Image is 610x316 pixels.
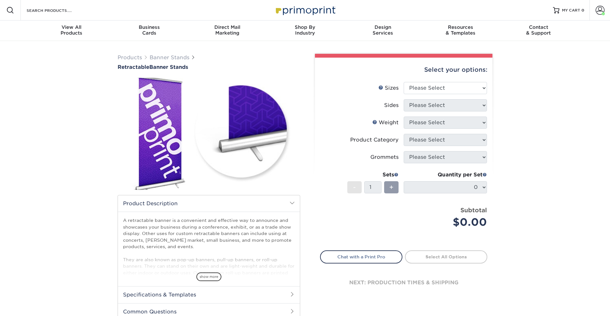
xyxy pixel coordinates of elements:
[460,207,487,214] strong: Subtotal
[562,8,580,13] span: MY CART
[196,272,221,281] span: show more
[266,24,344,30] span: Shop By
[353,182,356,192] span: -
[581,8,584,12] span: 0
[384,101,399,109] div: Sides
[389,182,393,192] span: +
[188,24,266,30] span: Direct Mail
[422,20,499,41] a: Resources& Templates
[111,24,188,36] div: Cards
[499,24,577,36] div: & Support
[111,24,188,30] span: Business
[266,24,344,36] div: Industry
[26,6,88,14] input: SEARCH PRODUCTS.....
[273,3,337,17] img: Primoprint
[111,20,188,41] a: BusinessCards
[118,286,300,303] h2: Specifications & Templates
[33,24,111,36] div: Products
[378,84,399,92] div: Sizes
[320,250,402,263] a: Chat with a Print Pro
[188,24,266,36] div: Marketing
[344,20,422,41] a: DesignServices
[422,24,499,30] span: Resources
[372,119,399,126] div: Weight
[499,24,577,30] span: Contact
[499,20,577,41] a: Contact& Support
[33,20,111,41] a: View AllProducts
[350,136,399,144] div: Product Category
[320,263,487,302] div: next: production times & shipping
[408,215,487,230] div: $0.00
[347,171,399,179] div: Sets
[150,54,189,61] a: Banner Stands
[118,64,300,70] h1: Banner Stands
[422,24,499,36] div: & Templates
[370,153,399,161] div: Grommets
[320,58,487,82] div: Select your options:
[118,64,149,70] span: Retractable
[33,24,111,30] span: View All
[344,24,422,36] div: Services
[118,195,300,212] h2: Product Description
[118,64,300,70] a: RetractableBanner Stands
[118,71,300,197] img: Retractable 01
[344,24,422,30] span: Design
[118,54,142,61] a: Products
[188,20,266,41] a: Direct MailMarketing
[266,20,344,41] a: Shop ByIndustry
[404,171,487,179] div: Quantity per Set
[405,250,487,263] a: Select All Options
